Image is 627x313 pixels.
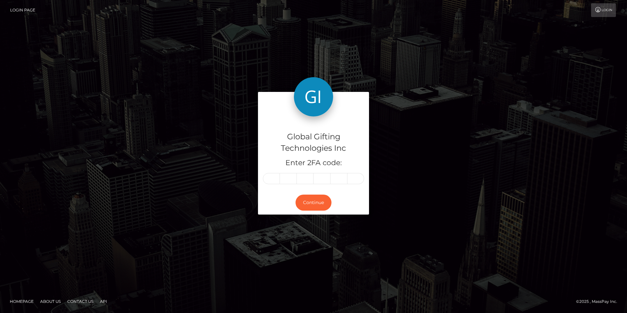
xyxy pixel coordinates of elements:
a: Login Page [10,3,35,17]
a: Contact Us [65,296,96,306]
button: Continue [296,195,331,211]
a: Homepage [7,296,36,306]
div: © 2025 , MassPay Inc. [576,298,622,305]
h4: Global Gifting Technologies Inc [263,131,364,154]
a: API [97,296,110,306]
a: About Us [38,296,63,306]
h5: Enter 2FA code: [263,158,364,168]
img: Global Gifting Technologies Inc [294,77,333,116]
a: Login [591,3,616,17]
